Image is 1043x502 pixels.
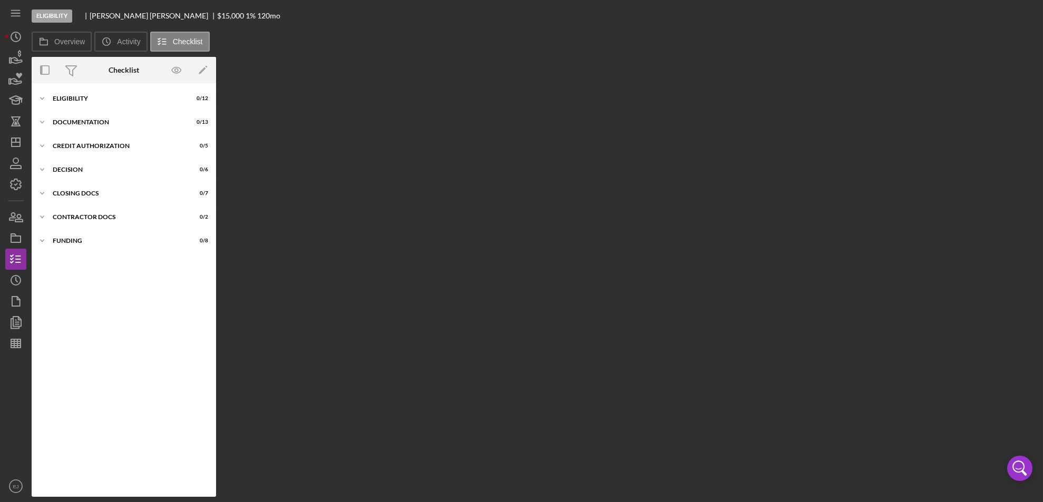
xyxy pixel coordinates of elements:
[189,119,208,125] div: 0 / 13
[257,12,280,20] div: 120 mo
[189,214,208,220] div: 0 / 2
[53,95,182,102] div: Eligibility
[32,32,92,52] button: Overview
[189,238,208,244] div: 0 / 8
[189,166,208,173] div: 0 / 6
[217,11,244,20] span: $15,000
[117,37,140,46] label: Activity
[53,143,182,149] div: CREDIT AUTHORIZATION
[1007,456,1032,481] div: Open Intercom Messenger
[32,9,72,23] div: Eligibility
[13,484,18,489] text: EJ
[5,476,26,497] button: EJ
[150,32,210,52] button: Checklist
[53,166,182,173] div: Decision
[53,238,182,244] div: Funding
[189,95,208,102] div: 0 / 12
[94,32,147,52] button: Activity
[53,214,182,220] div: Contractor Docs
[189,190,208,196] div: 0 / 7
[109,66,139,74] div: Checklist
[90,12,217,20] div: [PERSON_NAME] [PERSON_NAME]
[53,190,182,196] div: CLOSING DOCS
[53,119,182,125] div: Documentation
[246,12,256,20] div: 1 %
[173,37,203,46] label: Checklist
[54,37,85,46] label: Overview
[189,143,208,149] div: 0 / 5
